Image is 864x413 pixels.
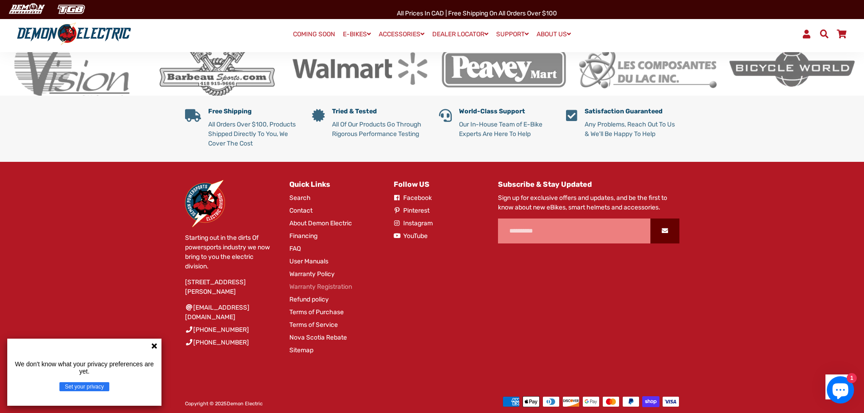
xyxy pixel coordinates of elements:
[289,193,311,203] a: Search
[289,282,352,292] a: Warranty Registration
[394,219,433,228] a: Instagram
[397,10,557,17] span: All Prices in CAD | Free shipping on all orders over $100
[185,338,249,347] a: [PHONE_NUMBER]
[5,2,48,17] img: Demon Electric
[340,28,374,41] a: E-BIKES
[11,360,158,375] p: We don't know what your privacy preferences are yet.
[208,108,298,116] h5: Free Shipping
[227,401,263,407] a: Demon Electric
[376,28,428,41] a: ACCESSORIES
[498,193,679,212] p: Sign up for exclusive offers and updates, and be the first to know about new eBikes, smart helmet...
[290,28,338,41] a: COMING SOON
[53,2,90,17] img: TGB Canada
[289,231,317,241] a: Financing
[289,307,344,317] a: Terms of Purchase
[289,219,352,228] a: About Demon Electric
[185,233,276,271] p: Starting out in the dirts Of powersports industry we now bring to you the electric division.
[394,206,430,215] a: Pinterest
[185,303,276,322] a: [EMAIL_ADDRESS][DOMAIN_NAME]
[289,333,347,342] a: Nova Scotia Rebate
[332,108,425,116] h5: Tried & Tested
[585,120,679,139] p: Any Problems, Reach Out To Us & We'll Be Happy To Help
[459,108,552,116] h5: World-Class Support
[394,231,428,241] a: YouTube
[14,22,134,46] img: Demon Electric logo
[498,180,679,189] h4: Subscribe & Stay Updated
[289,295,329,304] a: Refund policy
[459,120,552,139] p: Our In-House Team of E-Bike Experts Are Here To Help
[185,325,249,335] a: [PHONE_NUMBER]
[585,108,679,116] h5: Satisfaction Guaranteed
[185,277,276,296] p: [STREET_ADDRESS][PERSON_NAME]
[289,257,328,266] a: User Manuals
[429,28,492,41] a: DEALER LOCATOR
[208,120,298,148] p: All Orders Over $100, Products Shipped Directly To You, We Cover The Cost
[185,401,263,407] span: Copyright © 2025
[289,320,338,330] a: Terms of Service
[59,382,109,391] button: Set your privacy
[185,180,225,227] img: Demon Electric
[824,376,857,406] inbox-online-store-chat: Shopify online store chat
[332,120,425,139] p: All Of Our Products Go Through Rigorous Performance Testing
[289,180,380,189] h4: Quick Links
[493,28,532,41] a: SUPPORT
[289,345,313,355] a: Sitemap
[289,206,312,215] a: Contact
[533,28,574,41] a: ABOUT US
[394,193,432,203] a: Facebook
[289,244,301,253] a: FAQ
[394,180,484,189] h4: Follow US
[289,269,335,279] a: Warranty Policy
